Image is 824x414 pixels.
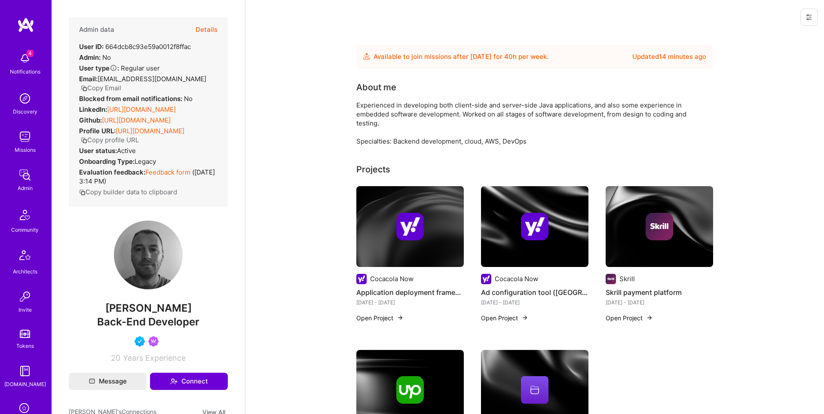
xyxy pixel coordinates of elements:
img: Community [15,205,35,225]
i: icon Copy [81,85,87,92]
strong: User ID: [79,43,104,51]
div: [DOMAIN_NAME] [4,380,46,389]
div: Projects [356,163,390,176]
img: Vetted A.Teamer [135,336,145,347]
img: guide book [16,362,34,380]
div: Cocacola Now [495,274,538,283]
img: Company logo [396,213,424,240]
div: Updated 14 minutes ago [632,52,706,62]
button: Connect [150,373,228,390]
div: [DATE] - [DATE] [481,298,588,307]
span: Years Experience [123,353,186,362]
div: Cocacola Now [370,274,414,283]
i: icon Copy [81,137,87,144]
h4: Skrill payment platform [606,287,713,298]
div: About me [356,81,396,94]
img: cover [481,186,588,267]
button: Details [196,17,217,42]
div: [DATE] - [DATE] [606,298,713,307]
button: Message [69,373,147,390]
i: icon Connect [170,377,178,385]
strong: Github: [79,116,102,124]
div: Admin [18,184,33,193]
span: Active [117,147,136,155]
img: Company logo [396,376,424,404]
button: Open Project [481,313,528,322]
h4: Ad configuration tool ([GEOGRAPHIC_DATA]) [481,287,588,298]
img: arrow-right [646,314,653,321]
strong: Email: [79,75,98,83]
div: Skrill [619,274,635,283]
img: Company logo [521,213,548,240]
div: 664dcb8c93e59a0012f8ffac [79,42,191,51]
div: Notifications [10,67,40,76]
button: Copy Email [81,83,121,92]
img: Invite [16,288,34,305]
img: Company logo [646,213,673,240]
div: Invite [18,305,32,314]
strong: Evaluation feedback: [79,168,145,176]
div: [DATE] - [DATE] [356,298,464,307]
strong: Profile URL: [79,127,116,135]
span: 20 [111,353,120,362]
h4: Application deployment framework [356,287,464,298]
img: tokens [20,330,30,338]
strong: User type : [79,64,119,72]
strong: Admin: [79,53,101,61]
img: User Avatar [114,221,183,289]
strong: Onboarding Type: [79,157,135,166]
img: Company logo [356,274,367,284]
span: 40 [504,52,513,61]
img: arrow-right [521,314,528,321]
strong: LinkedIn: [79,105,107,113]
button: Open Project [356,313,404,322]
img: cover [606,186,713,267]
button: Copy builder data to clipboard [79,187,177,196]
img: arrow-right [397,314,404,321]
div: Regular user [79,64,160,73]
button: Copy profile URL [81,135,139,144]
img: Architects [15,246,35,267]
img: Company logo [481,274,491,284]
div: Architects [13,267,37,276]
img: Company logo [606,274,616,284]
div: Community [11,225,39,234]
span: [PERSON_NAME] [69,302,228,315]
img: discovery [16,90,34,107]
i: icon Copy [79,189,86,196]
div: Missions [15,145,36,154]
div: No [79,53,111,62]
a: [URL][DOMAIN_NAME] [102,116,171,124]
div: ( [DATE] 3:14 PM ) [79,168,217,186]
img: logo [17,17,34,33]
div: No [79,94,193,103]
span: [EMAIL_ADDRESS][DOMAIN_NAME] [98,75,206,83]
i: Help [110,64,117,72]
img: Availability [363,53,370,60]
div: Experienced in developing both client-side and server-side Java applications, and also some exper... [356,101,700,146]
img: teamwork [16,128,34,145]
span: Back-End Developer [97,316,199,328]
img: cover [356,186,464,267]
span: 4 [27,50,34,57]
strong: Blocked from email notifications: [79,95,184,103]
h4: Admin data [79,26,114,34]
div: Discovery [13,107,37,116]
span: legacy [135,157,156,166]
strong: User status: [79,147,117,155]
button: Open Project [606,313,653,322]
i: icon Mail [89,378,95,384]
div: Tokens [16,341,34,350]
a: Feedback form [145,168,190,176]
a: [URL][DOMAIN_NAME] [116,127,184,135]
div: Available to join missions after [DATE] for h per week . [374,52,548,62]
a: [URL][DOMAIN_NAME] [107,105,176,113]
img: Been on Mission [148,336,159,347]
img: bell [16,50,34,67]
img: admin teamwork [16,166,34,184]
